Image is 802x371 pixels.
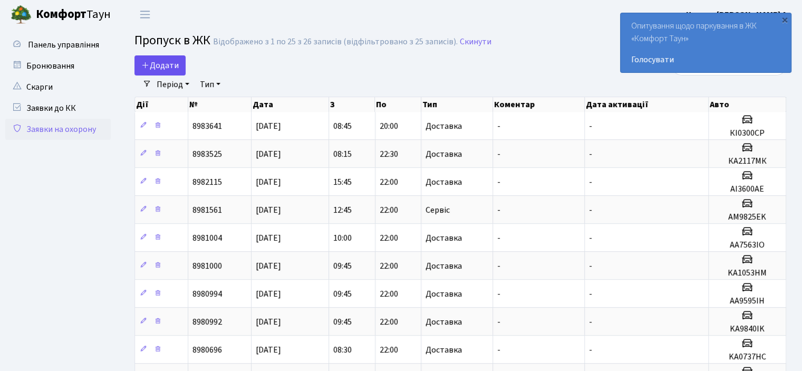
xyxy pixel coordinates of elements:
a: Скарги [5,77,111,98]
span: [DATE] [256,148,281,160]
h5: AA7563IO [713,240,781,250]
span: - [589,288,592,300]
a: Бронювання [5,55,111,77]
div: Відображено з 1 по 25 з 26 записів (відфільтровано з 25 записів). [213,37,458,47]
a: Заявки на охорону [5,119,111,140]
div: Опитування щодо паркування в ЖК «Комфорт Таун» [621,13,791,72]
span: 08:30 [333,344,352,356]
span: - [589,176,592,188]
span: Доставка [426,318,462,326]
th: Дата активації [585,97,709,112]
span: [DATE] [256,288,281,300]
span: 8980696 [192,344,222,356]
span: Доставка [426,290,462,298]
img: logo.png [11,4,32,25]
h5: AM9825EK [713,212,781,222]
span: - [589,120,592,132]
a: Додати [134,55,186,75]
span: 12:45 [333,204,352,216]
span: [DATE] [256,260,281,272]
a: Панель управління [5,34,111,55]
th: Дії [135,97,188,112]
span: Сервіс [426,206,450,214]
span: - [589,232,592,244]
span: - [589,148,592,160]
span: 08:15 [333,148,352,160]
a: Заявки до КК [5,98,111,119]
span: Доставка [426,150,462,158]
span: Додати [141,60,179,71]
a: Голосувати [631,53,780,66]
span: - [497,176,500,188]
span: 8980992 [192,316,222,328]
span: 8981561 [192,204,222,216]
h5: КА2117МК [713,156,781,166]
span: Панель управління [28,39,99,51]
div: × [779,14,790,25]
th: Авто [709,97,786,112]
span: [DATE] [256,232,281,244]
h5: KA9840IK [713,324,781,334]
th: Тип [421,97,493,112]
a: Скинути [460,37,491,47]
span: Доставка [426,178,462,186]
span: - [497,316,500,328]
span: Доставка [426,262,462,270]
span: 09:45 [333,260,352,272]
span: - [589,316,592,328]
span: [DATE] [256,344,281,356]
span: - [497,232,500,244]
h5: KA0737HC [713,352,781,362]
span: 8983525 [192,148,222,160]
span: - [589,260,592,272]
span: 22:00 [380,260,398,272]
span: [DATE] [256,204,281,216]
span: 20:00 [380,120,398,132]
span: 22:00 [380,288,398,300]
span: 8983641 [192,120,222,132]
th: Коментар [493,97,585,112]
span: 09:45 [333,316,352,328]
span: Таун [36,6,111,24]
span: - [497,344,500,356]
span: - [497,260,500,272]
span: 10:00 [333,232,352,244]
span: - [497,120,500,132]
span: Доставка [426,122,462,130]
span: 8981004 [192,232,222,244]
span: - [589,344,592,356]
span: [DATE] [256,120,281,132]
th: Дата [252,97,329,112]
span: 22:00 [380,204,398,216]
span: Пропуск в ЖК [134,31,210,50]
span: Доставка [426,346,462,354]
h5: AI3600AE [713,184,781,194]
span: 22:30 [380,148,398,160]
span: 22:00 [380,232,398,244]
span: 22:00 [380,316,398,328]
span: - [497,288,500,300]
span: 22:00 [380,344,398,356]
span: 8981000 [192,260,222,272]
th: № [188,97,252,112]
b: Комфорт [36,6,86,23]
button: Переключити навігацію [132,6,158,23]
span: 8982115 [192,176,222,188]
h5: КІ0300СР [713,128,781,138]
th: По [375,97,421,112]
span: Доставка [426,234,462,242]
span: - [497,148,500,160]
h5: AA9595IH [713,296,781,306]
th: З [329,97,375,112]
span: - [589,204,592,216]
span: [DATE] [256,316,281,328]
span: [DATE] [256,176,281,188]
span: 15:45 [333,176,352,188]
a: Тип [196,75,225,93]
span: 09:45 [333,288,352,300]
span: - [497,204,500,216]
b: Цитрус [PERSON_NAME] А. [686,9,789,21]
span: 08:45 [333,120,352,132]
span: 8980994 [192,288,222,300]
h5: KA1053HM [713,268,781,278]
